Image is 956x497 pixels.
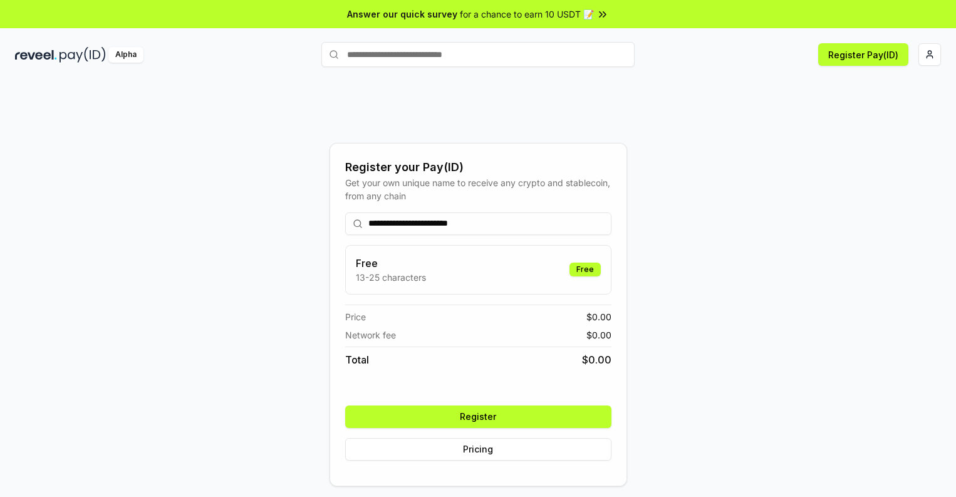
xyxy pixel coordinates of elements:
[108,47,143,63] div: Alpha
[345,405,611,428] button: Register
[347,8,457,21] span: Answer our quick survey
[586,328,611,342] span: $ 0.00
[345,176,611,202] div: Get your own unique name to receive any crypto and stablecoin, from any chain
[569,263,601,276] div: Free
[345,352,369,367] span: Total
[356,271,426,284] p: 13-25 characters
[586,310,611,323] span: $ 0.00
[818,43,908,66] button: Register Pay(ID)
[345,328,396,342] span: Network fee
[582,352,611,367] span: $ 0.00
[356,256,426,271] h3: Free
[345,310,366,323] span: Price
[60,47,106,63] img: pay_id
[345,438,611,461] button: Pricing
[345,159,611,176] div: Register your Pay(ID)
[15,47,57,63] img: reveel_dark
[460,8,594,21] span: for a chance to earn 10 USDT 📝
